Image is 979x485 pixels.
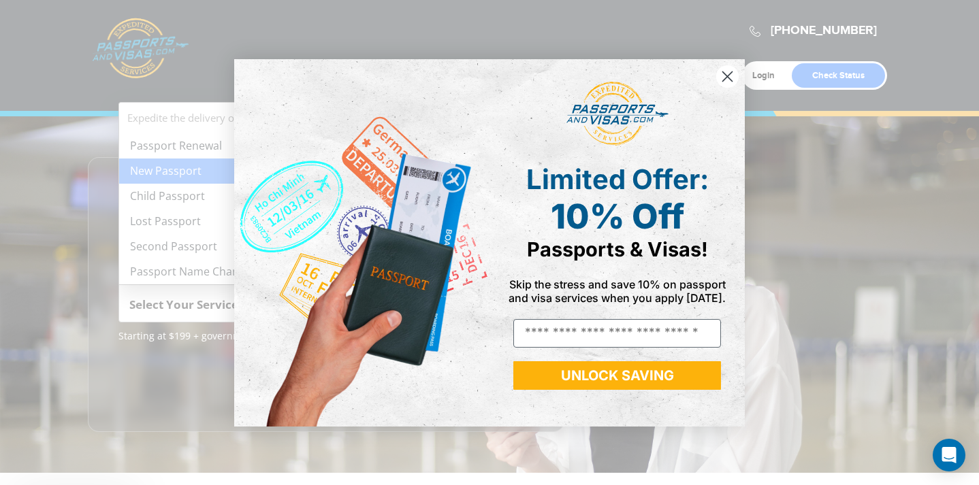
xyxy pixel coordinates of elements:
span: Limited Offer: [526,163,709,196]
img: de9cda0d-0715-46ca-9a25-073762a91ba7.png [234,59,489,427]
div: Open Intercom Messenger [933,439,965,471]
span: Skip the stress and save 10% on passport and visa services when you apply [DATE]. [509,278,726,305]
button: Close dialog [716,65,739,88]
span: 10% Off [551,196,684,237]
img: passports and visas [566,82,669,146]
span: Passports & Visas! [527,237,708,261]
button: UNLOCK SAVING [513,361,721,390]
